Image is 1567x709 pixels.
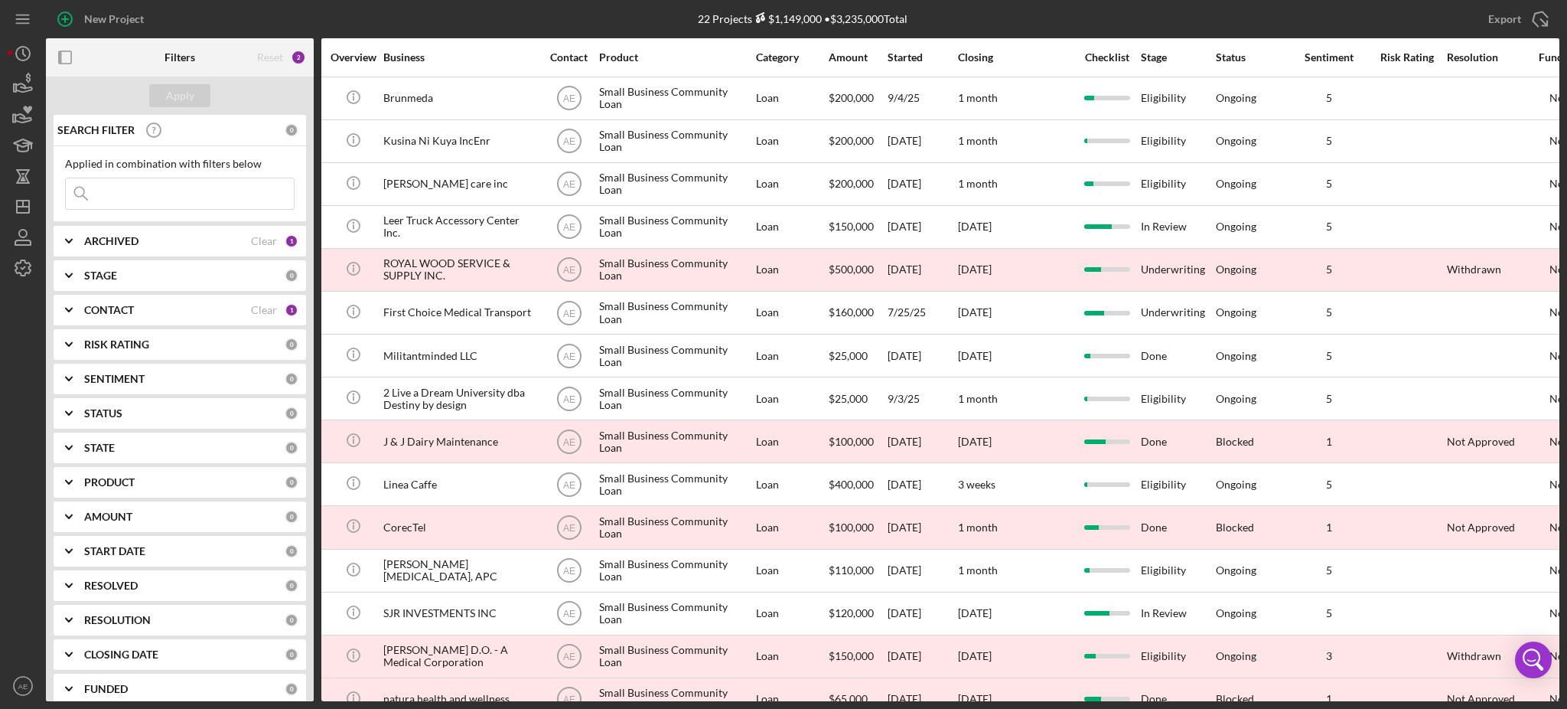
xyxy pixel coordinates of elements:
[1291,135,1367,147] div: 5
[1291,693,1367,705] div: 1
[958,305,992,319] time: [DATE]
[285,475,298,489] div: 0
[756,164,827,204] div: Loan
[756,335,827,376] div: Loan
[1216,693,1254,705] div: Blocked
[888,78,956,119] div: 9/4/25
[888,121,956,162] div: [DATE]
[84,304,134,316] b: CONTACT
[84,235,138,247] b: ARCHIVED
[599,250,752,290] div: Small Business Community Loan
[888,207,956,247] div: [DATE]
[1141,164,1214,204] div: Eligibility
[756,421,827,462] div: Loan
[383,292,536,333] div: First Choice Medical Transport
[1141,292,1214,333] div: Underwriting
[888,378,956,419] div: 9/3/25
[562,222,575,233] text: AE
[599,292,752,333] div: Small Business Community Loan
[599,551,752,591] div: Small Business Community Loan
[958,478,995,491] time: 3 weeks
[1141,51,1214,64] div: Stage
[383,421,536,462] div: J & J Dairy Maintenance
[756,551,827,591] div: Loan
[888,250,956,290] div: [DATE]
[1447,436,1515,448] div: Not Approved
[599,164,752,204] div: Small Business Community Loan
[752,12,822,25] div: $1,149,000
[562,436,575,447] text: AE
[383,121,536,162] div: Kusina Ni Kuya IncEnr
[888,164,956,204] div: [DATE]
[383,51,536,64] div: Business
[698,12,907,25] div: 22 Projects • $3,235,000 Total
[829,606,874,619] span: $120,000
[1216,221,1256,233] div: Ongoing
[84,476,135,488] b: PRODUCT
[8,671,38,701] button: AE
[888,636,956,677] div: [DATE]
[57,124,135,136] b: SEARCH FILTER
[251,235,277,247] div: Clear
[599,593,752,634] div: Small Business Community Loan
[888,292,956,333] div: 7/25/25
[888,551,956,591] div: [DATE]
[599,507,752,547] div: Small Business Community Loan
[958,564,998,577] time: 1 month
[958,349,992,362] time: [DATE]
[1141,507,1214,547] div: Done
[1447,521,1515,534] div: Not Approved
[888,51,956,64] div: Started
[84,614,151,626] b: RESOLUTION
[1216,178,1256,190] div: Ongoing
[829,250,886,290] div: $500,000
[756,207,827,247] div: Loan
[562,566,575,577] text: AE
[251,304,277,316] div: Clear
[1291,51,1367,64] div: Sentiment
[383,507,536,547] div: CorecTel
[383,250,536,290] div: ROYAL WOOD SERVICE & SUPPLY INC.
[285,372,298,386] div: 0
[383,378,536,419] div: 2 Live a Dream University dba Destiny by design
[285,123,298,137] div: 0
[1291,479,1367,491] div: 5
[1369,51,1445,64] div: Risk Rating
[1216,306,1256,319] div: Ongoing
[84,373,145,385] b: SENTIMENT
[599,207,752,247] div: Small Business Community Loan
[383,593,536,634] div: SJR INVESTMENTS INC
[599,78,752,119] div: Small Business Community Loan
[1141,551,1214,591] div: Eligibility
[285,269,298,283] div: 0
[383,551,536,591] div: [PERSON_NAME] [MEDICAL_DATA], APC
[1291,306,1367,319] div: 5
[65,158,295,170] div: Applied in combination with filters below
[829,134,874,147] span: $200,000
[958,649,992,662] time: [DATE]
[285,648,298,662] div: 0
[756,464,827,505] div: Loan
[285,613,298,627] div: 0
[958,263,992,276] time: [DATE]
[383,78,536,119] div: Brunmeda
[46,4,159,34] button: New Project
[562,93,575,104] text: AE
[1291,564,1367,577] div: 5
[958,51,1073,64] div: Closing
[599,121,752,162] div: Small Business Community Loan
[756,121,827,162] div: Loan
[958,606,992,619] time: [DATE]
[1141,378,1214,419] div: Eligibility
[562,609,575,619] text: AE
[84,4,144,34] div: New Project
[1291,350,1367,362] div: 5
[285,338,298,351] div: 0
[324,51,382,64] div: Overview
[958,692,992,705] time: [DATE]
[958,177,998,190] time: 1 month
[756,378,827,419] div: Loan
[562,394,575,404] text: AE
[1473,4,1559,34] button: Export
[829,51,886,64] div: Amount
